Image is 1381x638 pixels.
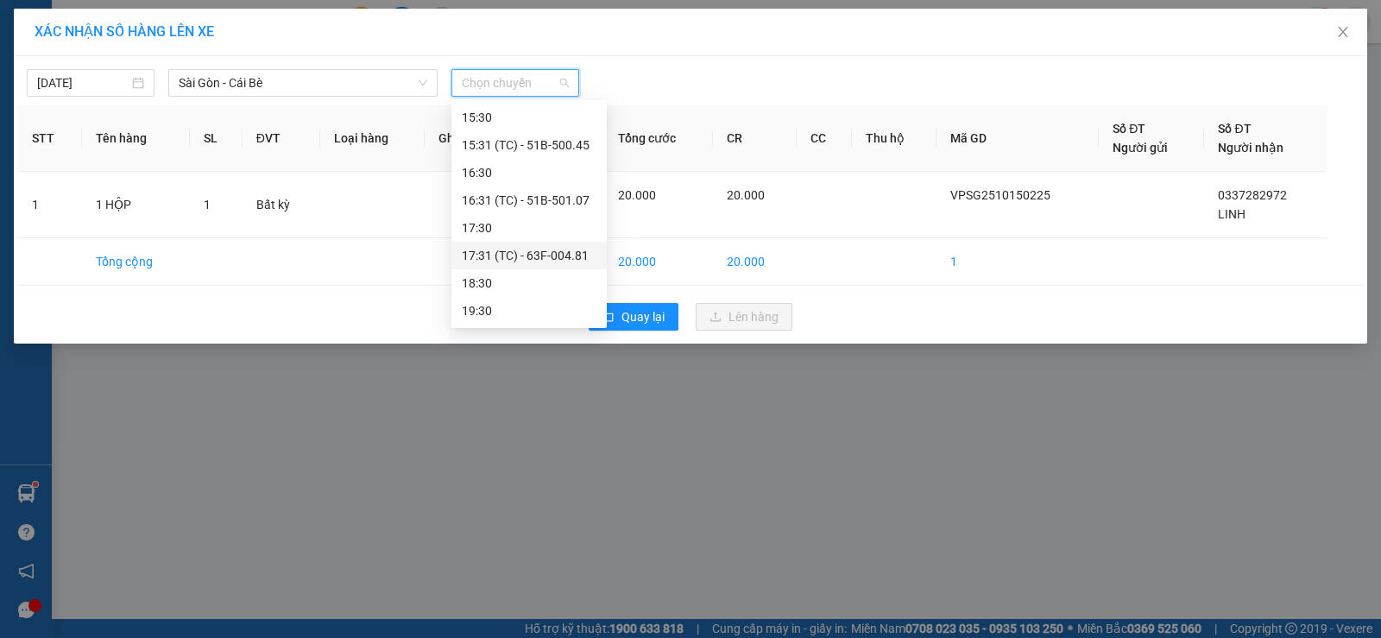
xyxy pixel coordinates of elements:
[950,188,1050,202] span: VPSG2510150225
[179,70,427,96] span: Sài Gòn - Cái Bè
[462,191,596,210] div: 16:31 (TC) - 51B-501.07
[18,172,82,238] td: 1
[1113,141,1168,155] span: Người gửi
[713,105,797,172] th: CR
[713,238,797,286] td: 20.000
[936,238,1100,286] td: 1
[462,70,569,96] span: Chọn chuyến
[35,23,214,40] span: XÁC NHẬN SỐ HÀNG LÊN XE
[1319,9,1367,57] button: Close
[604,238,713,286] td: 20.000
[621,307,665,326] span: Quay lại
[204,198,211,212] span: 1
[82,238,190,286] td: Tổng cộng
[1218,188,1287,202] span: 0337282972
[462,274,596,293] div: 18:30
[618,188,656,202] span: 20.000
[1218,122,1251,136] span: Số ĐT
[18,105,82,172] th: STT
[243,105,320,172] th: ĐVT
[418,78,428,88] span: down
[696,303,792,331] button: uploadLên hàng
[190,105,243,172] th: SL
[589,303,678,331] button: rollbackQuay lại
[462,246,596,265] div: 17:31 (TC) - 63F-004.81
[462,108,596,127] div: 15:30
[727,188,765,202] span: 20.000
[462,301,596,320] div: 19:30
[82,172,190,238] td: 1 HỘP
[1113,122,1145,136] span: Số ĐT
[797,105,852,172] th: CC
[320,105,425,172] th: Loại hàng
[1336,25,1350,39] span: close
[462,136,596,155] div: 15:31 (TC) - 51B-500.45
[936,105,1100,172] th: Mã GD
[462,218,596,237] div: 17:30
[852,105,936,172] th: Thu hộ
[462,163,596,182] div: 16:30
[82,105,190,172] th: Tên hàng
[604,105,713,172] th: Tổng cước
[1218,207,1245,221] span: LINH
[425,105,513,172] th: Ghi chú
[602,311,615,325] span: rollback
[37,73,129,92] input: 15/10/2025
[243,172,320,238] td: Bất kỳ
[1218,141,1283,155] span: Người nhận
